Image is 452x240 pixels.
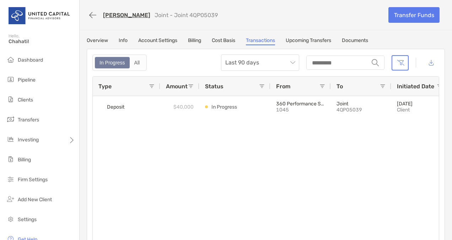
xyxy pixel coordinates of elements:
[397,83,434,90] span: Initiated Date
[6,135,15,144] img: investing icon
[397,107,413,113] p: client
[372,59,379,66] img: input icon
[18,197,52,203] span: Add New Client
[6,195,15,203] img: add_new_client icon
[6,155,15,163] img: billing icon
[166,83,188,90] span: Amount
[130,58,144,68] div: All
[342,37,368,45] a: Documents
[138,37,177,45] a: Account Settings
[397,101,413,107] p: [DATE]
[286,37,331,45] a: Upcoming Transfers
[392,55,409,71] button: Clear filters
[6,95,15,104] img: clients icon
[18,137,39,143] span: Investing
[9,3,71,28] img: United Capital Logo
[96,58,129,68] div: In Progress
[18,117,39,123] span: Transfers
[6,115,15,124] img: transfers icon
[211,103,237,111] p: In Progress
[6,55,15,64] img: dashboard icon
[337,107,386,113] p: 4QP05039
[276,83,290,90] span: From
[18,57,43,63] span: Dashboard
[337,83,343,90] span: To
[18,216,37,223] span: Settings
[246,37,275,45] a: Transactions
[225,55,295,71] span: Last 90 days
[18,177,48,183] span: Firm Settings
[92,54,147,71] div: segmented control
[205,83,224,90] span: Status
[103,12,150,19] a: [PERSON_NAME]
[6,215,15,223] img: settings icon
[173,103,194,111] p: $40,000
[98,83,112,90] span: Type
[276,101,325,107] p: 360 Performance Savings
[107,101,124,113] span: Deposit
[87,37,108,45] a: Overview
[276,107,325,113] p: 1045
[18,77,36,83] span: Pipeline
[212,37,235,45] a: Cost Basis
[155,12,218,19] p: Joint - Joint 4QP05039
[119,37,128,45] a: Info
[9,38,75,45] span: Chahati!
[6,175,15,183] img: firm-settings icon
[388,7,440,23] a: Transfer Funds
[6,75,15,84] img: pipeline icon
[337,101,386,107] p: Joint
[188,37,201,45] a: Billing
[18,157,31,163] span: Billing
[18,97,33,103] span: Clients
